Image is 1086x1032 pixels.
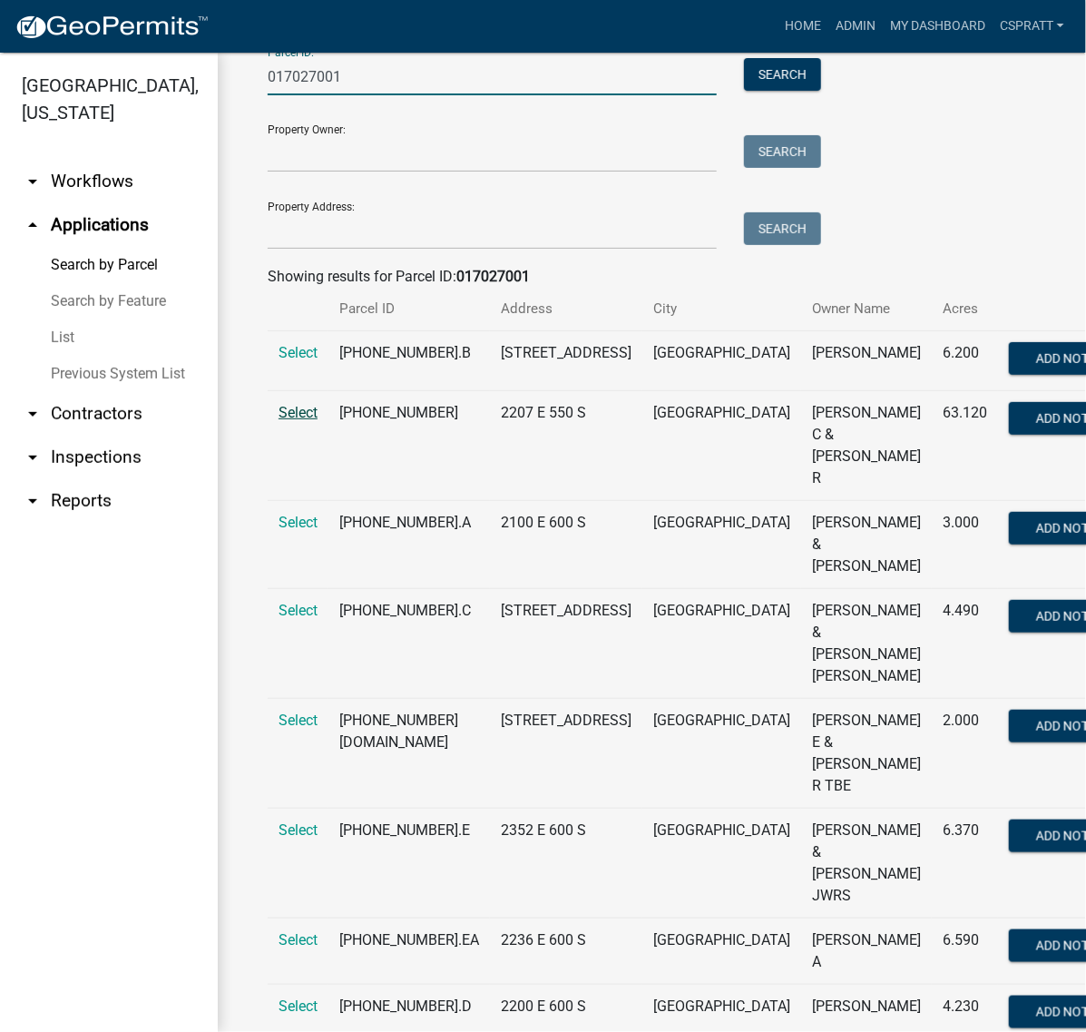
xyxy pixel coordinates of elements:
[279,514,318,531] a: Select
[801,501,932,589] td: [PERSON_NAME] & [PERSON_NAME]
[22,171,44,192] i: arrow_drop_down
[642,919,801,985] td: [GEOGRAPHIC_DATA]
[883,9,993,44] a: My Dashboard
[456,268,530,285] strong: 017027001
[279,931,318,948] a: Select
[328,589,490,699] td: [PHONE_NUMBER].C
[801,919,932,985] td: [PERSON_NAME] A
[932,331,998,391] td: 6.200
[993,9,1071,44] a: cspratt
[642,331,801,391] td: [GEOGRAPHIC_DATA]
[279,821,318,839] a: Select
[744,58,821,91] button: Search
[22,214,44,236] i: arrow_drop_up
[279,404,318,421] a: Select
[932,809,998,919] td: 6.370
[778,9,828,44] a: Home
[22,490,44,512] i: arrow_drop_down
[490,288,642,330] th: Address
[642,699,801,809] td: [GEOGRAPHIC_DATA]
[801,288,932,330] th: Owner Name
[801,331,932,391] td: [PERSON_NAME]
[642,288,801,330] th: City
[328,288,490,330] th: Parcel ID
[642,589,801,699] td: [GEOGRAPHIC_DATA]
[642,501,801,589] td: [GEOGRAPHIC_DATA]
[268,266,1036,288] div: Showing results for Parcel ID:
[490,589,642,699] td: [STREET_ADDRESS]
[490,501,642,589] td: 2100 E 600 S
[279,998,318,1015] a: Select
[328,501,490,589] td: [PHONE_NUMBER].A
[932,699,998,809] td: 2.000
[801,809,932,919] td: [PERSON_NAME] & [PERSON_NAME] JWRS
[828,9,883,44] a: Admin
[744,135,821,168] button: Search
[490,391,642,501] td: 2207 E 550 S
[932,919,998,985] td: 6.590
[642,809,801,919] td: [GEOGRAPHIC_DATA]
[932,288,998,330] th: Acres
[490,919,642,985] td: 2236 E 600 S
[801,589,932,699] td: [PERSON_NAME] & [PERSON_NAME] [PERSON_NAME]
[279,602,318,619] a: Select
[328,391,490,501] td: [PHONE_NUMBER]
[22,403,44,425] i: arrow_drop_down
[932,391,998,501] td: 63.120
[328,699,490,809] td: [PHONE_NUMBER][DOMAIN_NAME]
[490,809,642,919] td: 2352 E 600 S
[328,331,490,391] td: [PHONE_NUMBER].B
[801,699,932,809] td: [PERSON_NAME] E & [PERSON_NAME] R TBE
[932,589,998,699] td: 4.490
[744,212,821,245] button: Search
[490,699,642,809] td: [STREET_ADDRESS]
[328,809,490,919] td: [PHONE_NUMBER].E
[279,712,318,729] a: Select
[642,391,801,501] td: [GEOGRAPHIC_DATA]
[22,447,44,468] i: arrow_drop_down
[279,344,318,361] a: Select
[328,919,490,985] td: [PHONE_NUMBER].EA
[932,501,998,589] td: 3.000
[490,331,642,391] td: [STREET_ADDRESS]
[801,391,932,501] td: [PERSON_NAME] C & [PERSON_NAME] R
